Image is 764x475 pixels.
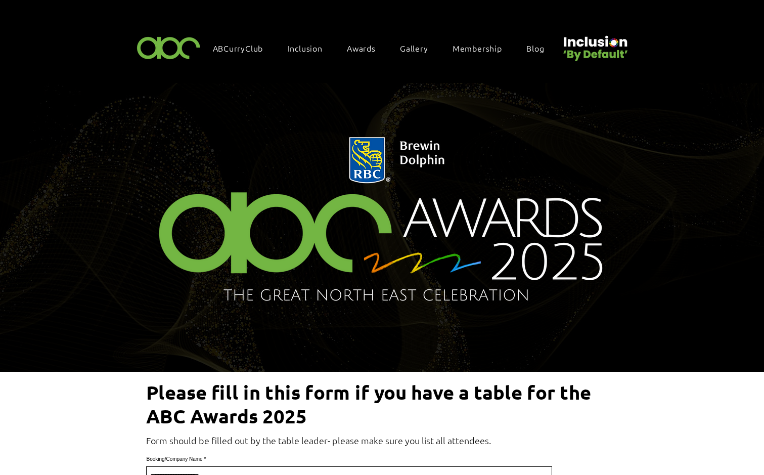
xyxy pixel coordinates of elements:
[213,42,263,54] span: ABCurryClub
[395,37,443,59] a: Gallery
[526,42,544,54] span: Blog
[453,42,502,54] span: Membership
[208,37,560,59] nav: Site
[521,37,559,59] a: Blog
[131,125,634,317] img: Northern Insights Double Pager Apr 2025.png
[146,380,591,427] span: Please fill in this form if you have a table for the ABC Awards 2025
[283,37,338,59] div: Inclusion
[400,42,428,54] span: Gallery
[342,37,391,59] div: Awards
[146,457,552,462] label: Booking/Company Name
[134,32,204,62] img: ABC-Logo-Blank-Background-01-01-2.png
[208,37,279,59] a: ABCurryClub
[146,435,491,446] span: Form should be filled out by the table leader- please make sure you list all attendees.
[560,27,630,62] img: Untitled design (22).png
[288,42,323,54] span: Inclusion
[447,37,517,59] a: Membership
[347,42,376,54] span: Awards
